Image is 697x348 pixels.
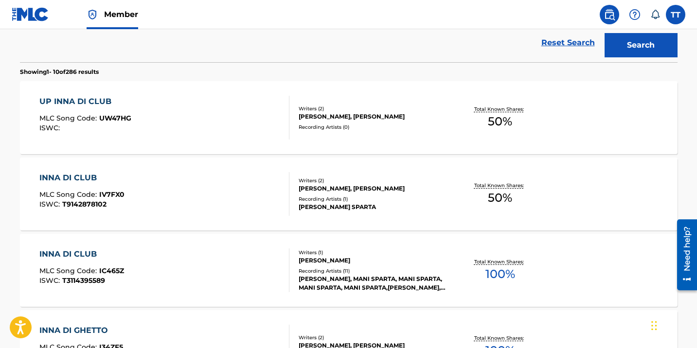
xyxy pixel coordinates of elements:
[62,200,107,209] span: T9142878102
[39,172,125,184] div: INNA DI CLUB
[20,234,678,307] a: INNA DI CLUBMLC Song Code:IC465ZISWC:T3114395589Writers (1)[PERSON_NAME]Recording Artists (11)[PE...
[299,267,446,275] div: Recording Artists ( 11 )
[666,5,685,24] div: User Menu
[39,266,99,275] span: MLC Song Code :
[39,96,131,107] div: UP INNA DI CLUB
[625,5,644,24] div: Help
[299,275,446,292] div: [PERSON_NAME], MANI SPARTA, MANI SPARTA, MANI SPARTA, MANI SPARTA,[PERSON_NAME], MANI SPARTA
[299,249,446,256] div: Writers ( 1 )
[299,112,446,121] div: [PERSON_NAME], [PERSON_NAME]
[536,32,600,53] a: Reset Search
[39,276,62,285] span: ISWC :
[39,123,62,132] span: ISWC :
[12,7,49,21] img: MLC Logo
[488,113,512,130] span: 50 %
[299,256,446,265] div: [PERSON_NAME]
[600,5,619,24] a: Public Search
[474,105,526,113] p: Total Known Shares:
[39,248,124,260] div: INNA DI CLUB
[650,10,660,19] div: Notifications
[474,334,526,342] p: Total Known Shares:
[62,276,105,285] span: T3114395589
[299,203,446,211] div: [PERSON_NAME] SPARTA
[299,334,446,341] div: Writers ( 2 )
[629,9,641,20] img: help
[20,68,99,76] p: Showing 1 - 10 of 286 results
[99,190,125,199] span: IV7FX0
[99,266,124,275] span: IC465Z
[299,123,446,131] div: Recording Artists ( 0 )
[485,265,515,283] span: 100 %
[474,258,526,265] p: Total Known Shares:
[299,184,446,193] div: [PERSON_NAME], [PERSON_NAME]
[604,9,615,20] img: search
[299,195,446,203] div: Recording Artists ( 1 )
[299,105,446,112] div: Writers ( 2 )
[651,311,657,340] div: Drag
[474,182,526,189] p: Total Known Shares:
[20,157,678,230] a: INNA DI CLUBMLC Song Code:IV7FX0ISWC:T9142878102Writers (2)[PERSON_NAME], [PERSON_NAME]Recording ...
[670,215,697,294] iframe: Resource Center
[488,189,512,207] span: 50 %
[39,190,99,199] span: MLC Song Code :
[299,177,446,184] div: Writers ( 2 )
[648,301,697,348] iframe: Chat Widget
[20,81,678,154] a: UP INNA DI CLUBMLC Song Code:UW47HGISWC:Writers (2)[PERSON_NAME], [PERSON_NAME]Recording Artists ...
[39,114,99,122] span: MLC Song Code :
[605,33,678,57] button: Search
[87,9,98,20] img: Top Rightsholder
[39,325,123,336] div: INNA DI GHETTO
[104,9,138,20] span: Member
[99,114,131,122] span: UW47HG
[39,200,62,209] span: ISWC :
